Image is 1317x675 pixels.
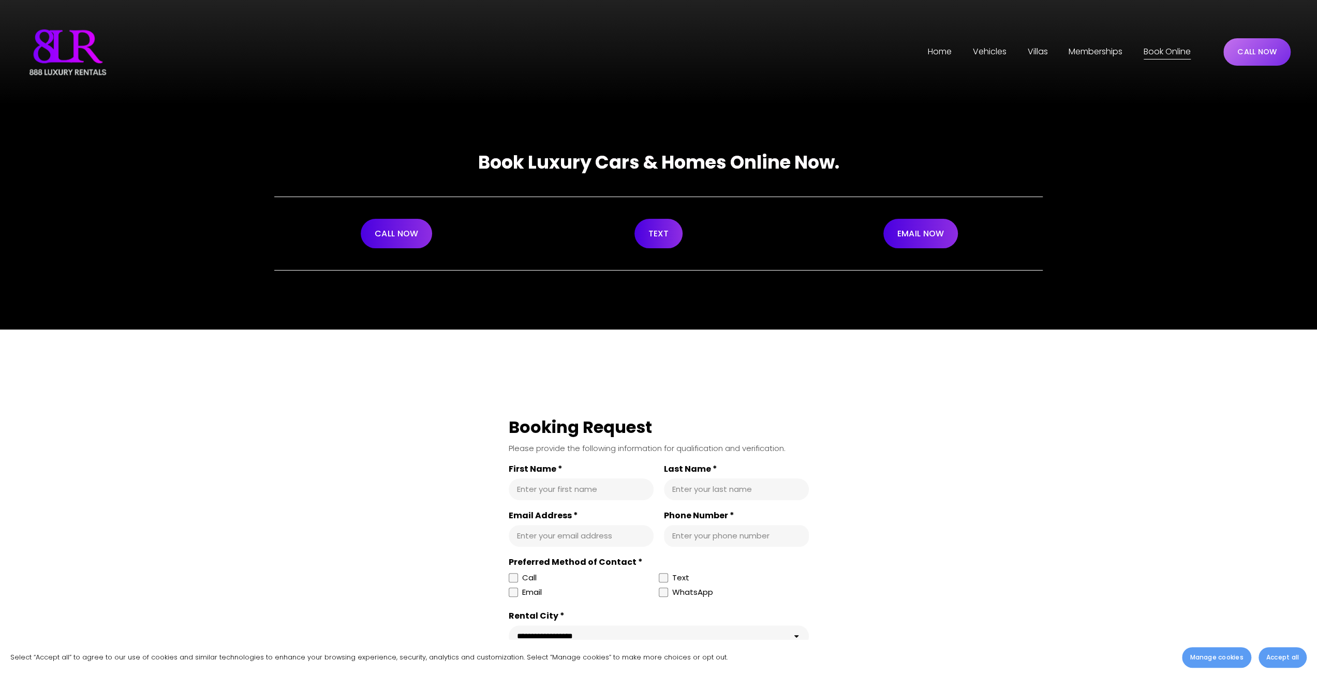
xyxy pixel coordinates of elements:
[517,484,645,494] input: First Name *
[973,44,1007,59] span: Vehicles
[1259,647,1307,668] button: Accept all
[522,586,542,598] div: Email
[672,586,713,601] div: WhatsApp
[664,511,809,521] label: Phone Number *
[509,464,654,474] label: First Name *
[664,464,809,474] label: Last Name *
[509,557,809,567] div: Preferred Method of Contact *
[1027,44,1047,61] a: folder dropdown
[1190,653,1243,662] span: Manage cookies
[1144,44,1191,61] a: Book Online
[973,44,1007,61] a: folder dropdown
[672,572,689,584] div: Text
[26,26,109,78] img: Luxury Car &amp; Home Rentals For Every Occasion
[10,651,728,663] p: Select “Accept all” to agree to our use of cookies and similar technologies to enhance your brows...
[509,611,809,621] div: Rental City *
[634,219,683,248] a: TEXT
[1027,44,1047,59] span: Villas
[509,443,809,454] div: Please provide the following information for qualification and verification.
[883,219,958,248] a: EMAIL NOW
[672,484,801,494] input: Last Name *
[1223,38,1291,66] a: CALL NOW
[509,625,809,647] select: Rental City *
[478,149,839,175] strong: Book Luxury Cars & Homes Online Now.
[509,511,654,521] label: Email Address *
[509,416,809,438] div: Booking Request
[1182,647,1251,668] button: Manage cookies
[1069,44,1122,61] a: Memberships
[517,531,645,541] input: Email Address *
[361,219,432,248] a: CALL NOW
[1266,653,1299,662] span: Accept all
[522,572,537,584] div: Call
[928,44,952,61] a: Home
